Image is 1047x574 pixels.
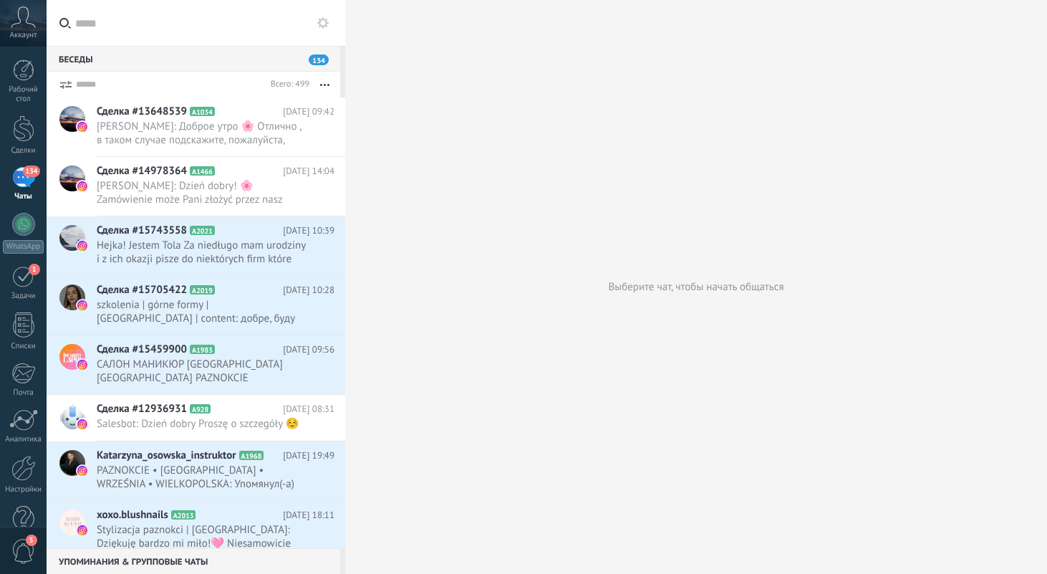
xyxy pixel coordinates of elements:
span: 134 [23,166,39,177]
img: instagram.svg [77,300,87,310]
a: Сделка #12936931 A928 [DATE] 08:31 Salesbot: Dzień dobry Proszę o szczegóły ☺️ [47,395,345,441]
img: instagram.svg [77,122,87,132]
a: Сделка #15705422 A2019 [DATE] 10:28 szkolenia | górne formy | [GEOGRAPHIC_DATA] | content: добре,... [47,276,345,335]
div: Задачи [3,292,44,301]
img: instagram.svg [77,360,87,370]
div: Почта [3,388,44,398]
span: [DATE] 18:11 [283,508,334,522]
div: Аналитика [3,435,44,444]
span: [PERSON_NAME]: Доброе утро 🌸 Отлично , в таком случае подскажите, пожалуйста, какое время и день ... [97,120,307,147]
span: Аккаунт [10,31,37,40]
span: Сделка #14978364 [97,164,187,178]
img: instagram.svg [77,525,87,535]
span: PAZNOKCIE • [GEOGRAPHIC_DATA] • WRZEŚNIA • WIELKOPOLSKA: Упомянул(-а) вас в своей истории [97,464,307,491]
span: A1968 [239,451,264,460]
span: A1983 [190,345,215,354]
div: Настройки [3,485,44,494]
div: Беседы [47,46,340,72]
a: Katarzyna_osowska_instruktor A1968 [DATE] 19:49 PAZNOKCIE • [GEOGRAPHIC_DATA] • WRZEŚNIA • WIELKO... [47,441,345,500]
a: Сделка #14978364 A1466 [DATE] 14:04 [PERSON_NAME]: Dzień dobry! 🌸 Zamówienie może Pani złożyć prz... [47,157,345,216]
a: xoxo.blushnails A2013 [DATE] 18:11 Stylizacja paznokci | [GEOGRAPHIC_DATA]: Dziękuję bardzo mi mi... [47,501,345,560]
a: Сделка #15459900 A1983 [DATE] 09:56 САЛОН МАНИКЮР [GEOGRAPHIC_DATA] [GEOGRAPHIC_DATA] PAZNOKCIE [... [47,335,345,394]
div: Упоминания & Групповые чаты [47,548,340,574]
img: instagram.svg [77,241,87,251]
span: xoxo.blushnails [97,508,168,522]
div: Чаты [3,192,44,201]
span: A2019 [190,285,215,295]
span: [DATE] 09:56 [283,343,334,357]
span: [DATE] 14:04 [283,164,334,178]
span: 134 [309,54,329,65]
span: Stylizacja paznokci | [GEOGRAPHIC_DATA]: Dziękuję bardzo mi miło!🩷 Niesamowicie podobają mi się k... [97,523,307,550]
a: Сделка #13648539 A1034 [DATE] 09:42 [PERSON_NAME]: Доброе утро 🌸 Отлично , в таком случае подскаж... [47,97,345,156]
span: Сделка #12936931 [97,402,187,416]
div: WhatsApp [3,240,44,254]
span: [DATE] 19:49 [283,449,334,463]
span: A2013 [171,510,196,520]
span: Сделка #15459900 [97,343,187,357]
span: Salesbot: Dzień dobry Proszę o szczegóły ☺️ [97,417,307,431]
span: A1466 [190,166,215,176]
img: instagram.svg [77,466,87,476]
div: Сделки [3,146,44,156]
span: A2021 [190,226,215,235]
img: instagram.svg [77,181,87,191]
span: 1 [29,264,40,275]
span: Сделка #15743558 [97,224,187,238]
span: [DATE] 08:31 [283,402,334,416]
div: Рабочий стол [3,85,44,104]
img: instagram.svg [77,419,87,429]
div: Всего: 499 [265,77,309,92]
span: [DATE] 10:28 [283,283,334,297]
span: [DATE] 10:39 [283,224,334,238]
span: Katarzyna_osowska_instruktor [97,449,236,463]
span: 5 [26,535,37,546]
span: [DATE] 09:42 [283,105,334,119]
span: [PERSON_NAME]: Dzień dobry! 🌸 Zamówienie może Pani złożyć przez nasz Instagram — wystarczy napisa... [97,179,307,206]
a: Сделка #15743558 A2021 [DATE] 10:39 Hejka! Jestem Tola Za niedługo mam urodziny￼ i z ich okazji p... [47,216,345,275]
span: САЛОН МАНИКЮР [GEOGRAPHIC_DATA] [GEOGRAPHIC_DATA] PAZNOKCIE [GEOGRAPHIC_DATA]: Хорошо 😁 [97,358,307,385]
span: Сделка #15705422 [97,283,187,297]
span: szkolenia | górne formy | [GEOGRAPHIC_DATA] | content: добре, буду чекати 🫶🏻 [97,298,307,325]
span: A928 [190,404,211,413]
span: Hejka! Jestem Tola Za niedługo mam urodziny￼ i z ich okazji pisze do niektórych firm które mają r... [97,239,307,266]
div: Списки [3,342,44,351]
span: Сделка #13648539 [97,105,187,119]
span: A1034 [190,107,215,116]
